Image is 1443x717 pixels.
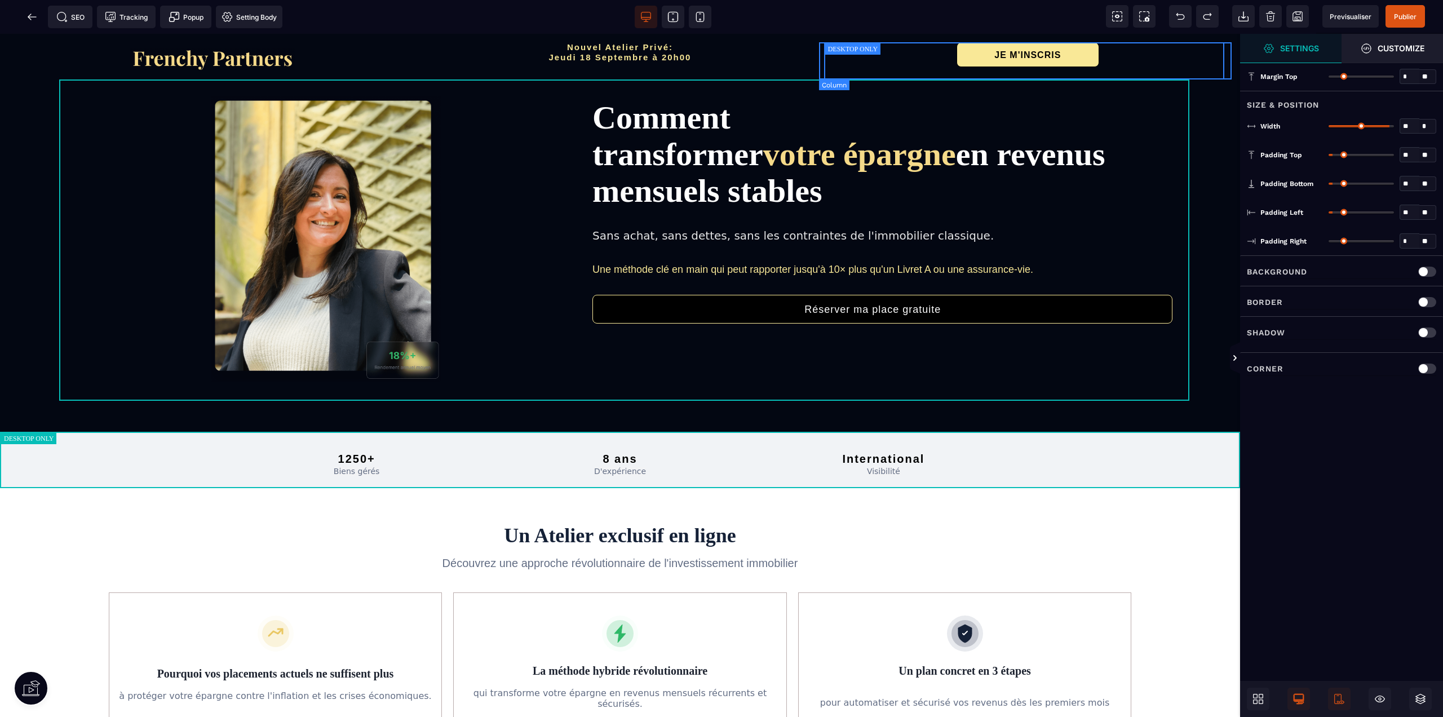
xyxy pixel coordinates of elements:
span: Open Style Manager [1342,34,1443,63]
img: f2a836cbdba2297919ae17fac1211126_Capture_d%E2%80%99e%CC%81cran_2025-09-01_a%CC%80_21.00.57-min.png [211,63,441,348]
span: Une méthode clé en main qui peut rapporter jusqu'à 10× plus qu'un Livret A ou une assurance-vie. [592,230,1033,241]
span: Settings [1240,34,1342,63]
span: Mobile Only [1328,688,1351,710]
button: JE M'INSCRIS [957,8,1099,33]
span: SEO [56,11,85,23]
span: Biens gérés [334,433,380,442]
img: 4c63a725c3b304b2c0a5e1a33d73ec16_growth-icon.svg [258,582,294,618]
span: Popup [169,11,203,23]
strong: Customize [1378,44,1424,52]
span: Screenshot [1133,5,1156,28]
span: Open Layers [1409,688,1432,710]
p: Background [1247,265,1307,278]
span: Open Blocks [1247,688,1269,710]
span: en revenus mensuels stables [592,102,1113,175]
span: Comment [592,65,731,102]
button: Réserver ma place gratuite [592,261,1172,290]
h2: Un Atelier exclusif en ligne [8,490,1232,513]
strong: Settings [1280,44,1319,52]
span: Padding Left [1260,208,1303,217]
h2: International [760,418,1007,432]
span: Previsualiser [1330,12,1371,21]
p: Border [1247,295,1283,309]
span: Setting Body [222,11,277,23]
p: à protéger votre épargne contre l'inflation et les crises économiques. [109,657,442,667]
img: b6606ffbb4648694007e19b7dd4a8ba6_lightning-icon.svg [602,582,638,618]
span: Publier [1394,12,1417,21]
h3: Un plan concret en 3 étapes [799,629,1131,661]
div: Size & Position [1240,91,1443,112]
span: Desktop Only [1287,688,1310,710]
span: Width [1260,122,1280,131]
span: Margin Top [1260,72,1298,81]
span: Visibilité [867,433,900,442]
span: Padding Top [1260,151,1302,160]
span: Padding Right [1260,237,1307,246]
h2: Nouvel Atelier Privé: Jeudi 18 Septembre à 20h00 [416,8,824,34]
img: f2a3730b544469f405c58ab4be6274e8_Capture_d%E2%80%99e%CC%81cran_2025-09-01_a%CC%80_20.57.27.png [130,14,295,36]
span: Padding Bottom [1260,179,1313,188]
span: Hide/Show Block [1369,688,1391,710]
h2: 1250+ [233,418,480,432]
span: transformer [592,102,763,139]
p: Découvrez une approche révolutionnaire de l'investissement immobilier [404,521,836,537]
h3: Pourquoi vos placements actuels ne suffisent plus [109,632,442,648]
p: qui transforme votre épargne en revenus mensuels récurrents et sécurisés. [454,654,786,675]
span: Preview [1322,5,1379,28]
span: Tracking [105,11,148,23]
div: Sans achat, sans dettes, sans les contraintes de l'immobilier classique. [592,195,1172,209]
img: 59ef9bf7ba9b73c4c9a2e4ac6039e941_shield-icon.svg [947,582,983,618]
h3: La méthode hybride révolutionnaire [454,629,786,645]
p: Corner [1247,362,1283,375]
span: D'expérience [594,433,646,442]
span: View components [1106,5,1128,28]
h2: 8 ans [497,418,743,432]
p: Shadow [1247,326,1285,339]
